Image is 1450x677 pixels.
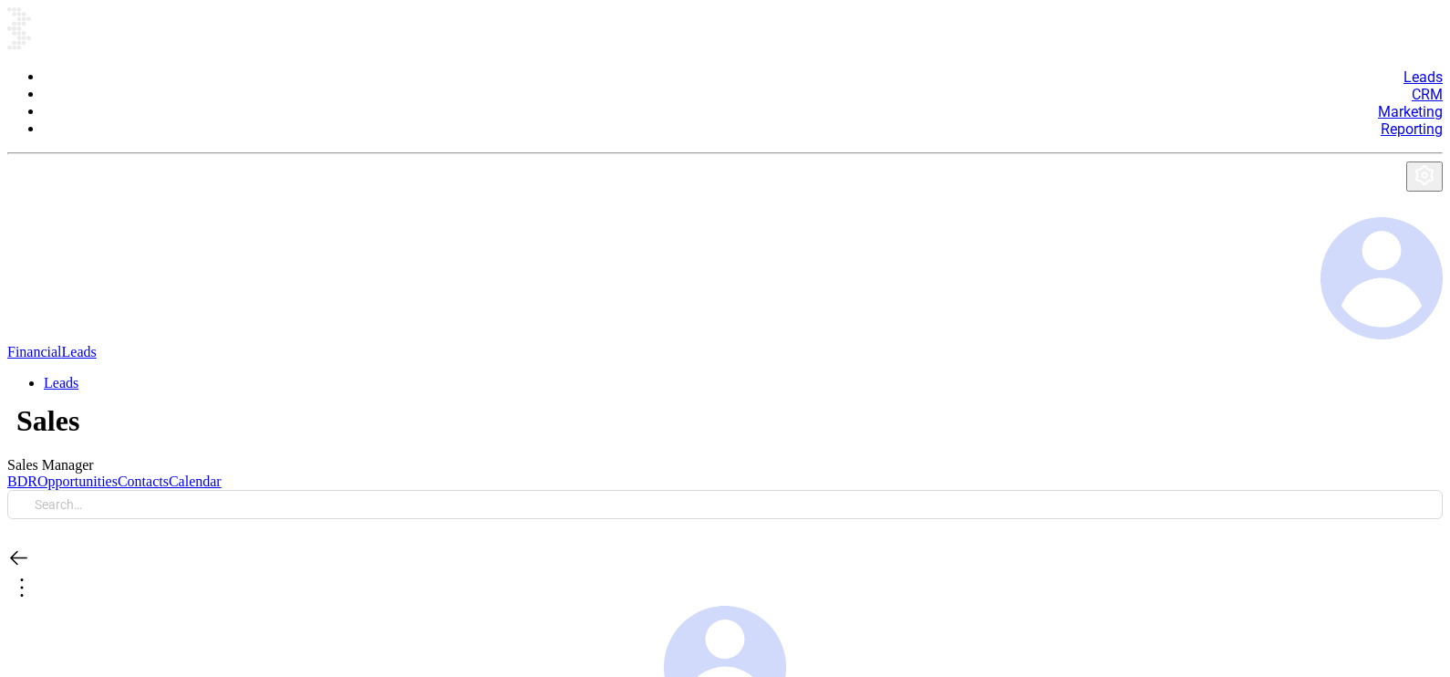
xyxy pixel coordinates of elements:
[7,457,94,473] span: Sales Manager
[1321,217,1443,340] img: user
[1403,68,1443,86] a: Leads
[7,7,299,50] img: logo
[1412,86,1443,103] a: CRM
[18,498,31,511] span: search
[1414,164,1435,186] img: iconSetting
[1378,103,1443,120] a: Marketing
[37,474,118,489] a: Opportunities
[1381,120,1443,138] a: Reporting
[7,344,62,359] a: Financial
[169,474,222,489] a: Calendar
[1403,192,1424,214] img: iconNotification
[44,375,78,391] a: Leads
[62,344,97,359] a: Leads
[118,474,169,489] a: Contacts
[16,404,1443,438] h1: Sales
[35,495,1432,515] input: Search…
[7,474,37,489] a: BDR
